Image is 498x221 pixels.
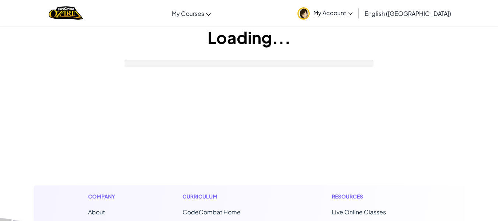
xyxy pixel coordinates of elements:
a: English ([GEOGRAPHIC_DATA]) [361,3,455,23]
a: My Account [294,1,356,25]
h1: Resources [332,193,410,200]
h1: Curriculum [182,193,272,200]
span: My Courses [172,10,204,17]
img: Home [49,6,83,21]
a: About [88,208,105,216]
span: My Account [313,9,353,17]
a: Live Online Classes [332,208,386,216]
h1: Company [88,193,122,200]
img: avatar [297,7,310,20]
span: CodeCombat Home [182,208,241,216]
a: My Courses [168,3,215,23]
a: Ozaria by CodeCombat logo [49,6,83,21]
span: English ([GEOGRAPHIC_DATA]) [365,10,451,17]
